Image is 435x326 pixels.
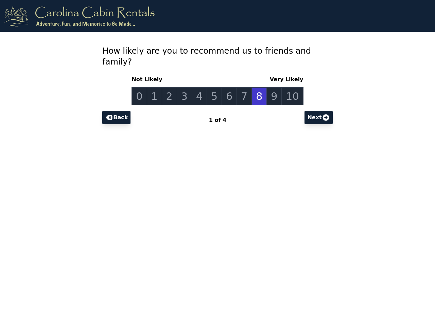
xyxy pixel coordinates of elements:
button: Back [102,111,130,124]
span: Not Likely [132,75,165,84]
a: 4 [192,87,207,105]
a: 8 [251,87,267,105]
a: 5 [207,87,222,105]
a: 1 [147,87,162,105]
span: How likely are you to recommend us to friends and family? [102,46,311,67]
a: 10 [281,87,303,105]
a: 6 [222,87,237,105]
a: 2 [162,87,177,105]
a: 3 [177,87,192,105]
img: logo.png [4,5,155,26]
a: 0 [132,87,147,105]
button: Next [304,111,332,124]
a: 9 [266,87,282,105]
a: 7 [237,87,252,105]
span: Very Likely [267,75,303,84]
span: 1 of 4 [209,117,226,123]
